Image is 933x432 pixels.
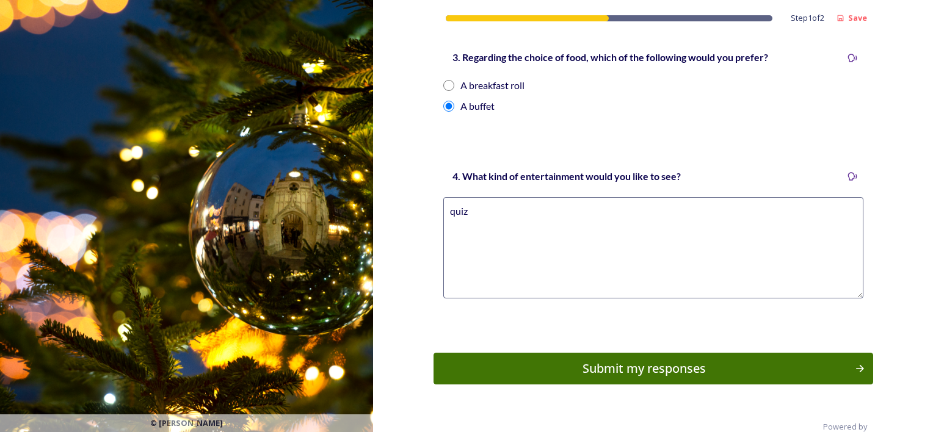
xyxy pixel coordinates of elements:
strong: 3. Regarding the choice of food, which of the following would you prefer? [452,51,768,63]
div: A breakfast roll [460,78,525,93]
strong: 4. What kind of entertainment would you like to see? [452,170,681,182]
div: Submit my responses [440,359,849,378]
textarea: quiz [443,197,863,298]
span: Step 1 of 2 [791,12,824,24]
button: Continue [434,353,873,384]
strong: Save [848,12,867,23]
div: A buffet [460,99,495,113]
span: © [PERSON_NAME] [150,417,223,429]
